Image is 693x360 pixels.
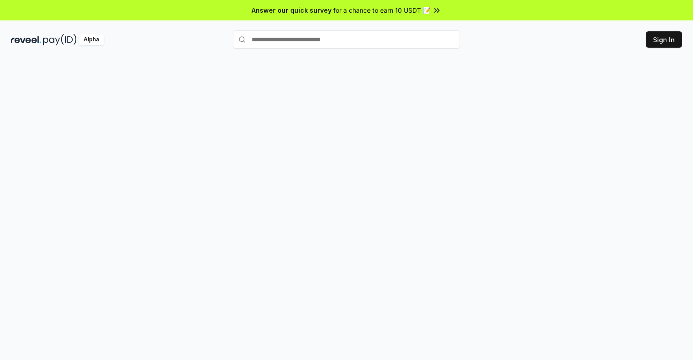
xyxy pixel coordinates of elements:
[252,5,332,15] span: Answer our quick survey
[79,34,104,45] div: Alpha
[11,34,41,45] img: reveel_dark
[333,5,431,15] span: for a chance to earn 10 USDT 📝
[646,31,682,48] button: Sign In
[43,34,77,45] img: pay_id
